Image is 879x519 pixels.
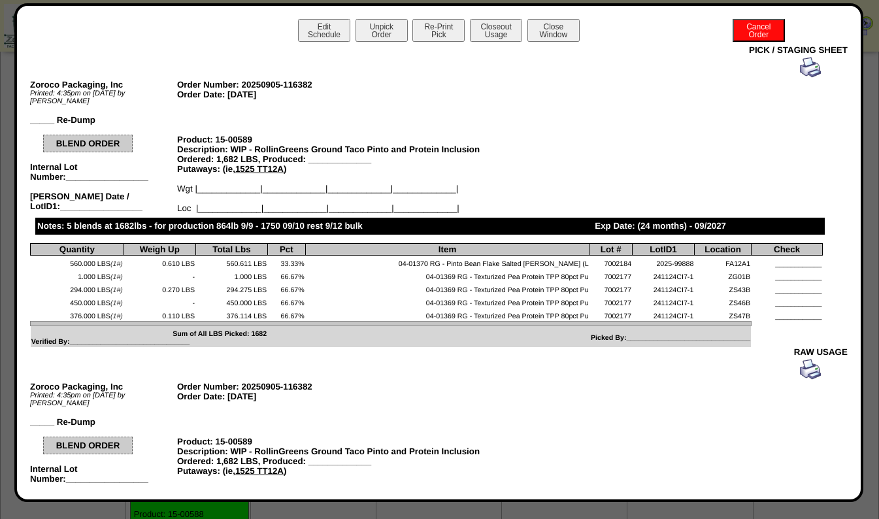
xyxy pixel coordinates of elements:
[31,308,124,321] td: 376.000 LBS
[632,244,694,256] th: LotID1
[177,80,504,90] div: Order Number: 20250905-116382
[195,256,267,269] td: 560.611 LBS
[305,282,589,295] td: 04-01369 RG - Texturized Pea Protein TPP 80pct Pu
[751,256,822,269] td: ____________
[195,308,267,321] td: 376.114 LBS
[43,135,133,152] div: BLEND ORDER
[589,282,632,295] td: 7002177
[298,19,350,42] button: EditSchedule
[31,295,124,308] td: 450.000 LBS
[177,135,504,144] div: Product: 15-00589
[35,218,594,235] div: Notes: 5 blends at 1682lbs - for production 864lb 9/9 - 1750 09/10 rest 9/12 bulk
[30,192,177,211] div: [PERSON_NAME] Date / LotID1:_________________
[30,392,177,407] div: Printed: 4:35pm on [DATE] by [PERSON_NAME]
[177,144,504,154] div: Description: WIP - RollinGreens Ground Taco Pinto and Protein Inclusion
[589,256,632,269] td: 7002184
[177,437,504,446] div: Product: 15-00589
[177,456,504,466] div: Ordered: 1,682 LBS, Produced: _____________
[177,392,504,401] div: Order Date: [DATE]
[177,184,504,213] div: Wgt |_____________|_____________|_____________|_____________| Loc |_____________|_____________|__...
[195,295,267,308] td: 450.000 LBS
[177,154,504,164] div: Ordered: 1,682 LBS, Produced: _____________
[751,295,822,308] td: ____________
[177,466,504,476] div: Putaways: (ie, )
[110,273,123,281] span: (1#)
[268,326,752,346] td: Picked By:________________________________
[124,308,195,321] td: 0.110 LBS
[124,295,195,308] td: -
[268,308,306,321] td: 66.67%
[31,338,267,346] div: Verified By:_______________________________
[110,299,123,307] span: (1#)
[632,256,694,269] td: 2025-99888
[412,19,465,42] button: Re-PrintPick
[110,260,123,268] span: (1#)
[30,45,848,55] div: PICK / STAGING SHEET
[305,244,589,256] th: Item
[751,308,822,321] td: ____________
[268,282,306,295] td: 66.67%
[632,295,694,308] td: 241124CI7-1
[268,256,306,269] td: 33.33%
[305,256,589,269] td: 04-01370 RG - Pinto Bean Flake Salted [PERSON_NAME] (L
[124,256,195,269] td: 0.610 LBS
[30,162,177,182] div: Internal Lot Number:_________________
[589,244,632,256] th: Lot #
[177,164,504,174] div: Putaways: (ie, )
[526,29,581,39] a: CloseWindow
[268,295,306,308] td: 66.67%
[695,295,752,308] td: ZS46B
[751,269,822,282] td: ____________
[124,282,195,295] td: 0.270 LBS
[30,347,848,357] div: RAW USAGE
[43,437,133,454] div: BLEND ORDER
[695,269,752,282] td: ZG01B
[800,359,821,380] img: print.gif
[589,308,632,321] td: 7002177
[268,269,306,282] td: 66.67%
[31,269,124,282] td: 1.000 LBS
[356,19,408,42] button: UnpickOrder
[632,308,694,321] td: 241124CI7-1
[235,466,284,476] u: 1525 TT12A
[31,282,124,295] td: 294.000 LBS
[31,326,268,346] td: Sum of All LBS Picked: 1682
[751,282,822,295] td: ____________
[268,244,306,256] th: Pct
[195,282,267,295] td: 294.275 LBS
[177,446,504,456] div: Description: WIP - RollinGreens Ground Taco Pinto and Protein Inclusion
[30,382,177,392] div: Zoroco Packaging, Inc
[695,282,752,295] td: ZS43B
[589,269,632,282] td: 7002177
[110,312,123,320] span: (1#)
[527,19,580,42] button: CloseWindow
[305,295,589,308] td: 04-01369 RG - Texturized Pea Protein TPP 80pct Pu
[30,417,177,427] div: _____ Re-Dump
[235,164,284,174] u: 1525 TT12A
[733,19,785,42] button: CancelOrder
[30,80,177,90] div: Zoroco Packaging, Inc
[589,295,632,308] td: 7002177
[632,269,694,282] td: 241124CI7-1
[124,269,195,282] td: -
[30,464,177,484] div: Internal Lot Number:_________________
[695,244,752,256] th: Location
[751,244,822,256] th: Check
[31,244,124,256] th: Quantity
[124,244,195,256] th: Weigh Up
[632,282,694,295] td: 241124CI7-1
[195,244,267,256] th: Total Lbs
[695,308,752,321] td: ZS47B
[305,308,589,321] td: 04-01369 RG - Texturized Pea Protein TPP 80pct Pu
[177,486,504,515] div: Wgt |_____________|_____________|_____________|_____________| Loc |_____________|_____________|__...
[305,269,589,282] td: 04-01369 RG - Texturized Pea Protein TPP 80pct Pu
[31,256,124,269] td: 560.000 LBS
[593,218,825,235] div: Exp Date: (24 months) - 09/2027
[195,269,267,282] td: 1.000 LBS
[30,115,177,125] div: _____ Re-Dump
[470,19,522,42] button: CloseoutUsage
[695,256,752,269] td: FA12A1
[110,286,123,294] span: (1#)
[177,90,504,99] div: Order Date: [DATE]
[30,90,177,105] div: Printed: 4:35pm on [DATE] by [PERSON_NAME]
